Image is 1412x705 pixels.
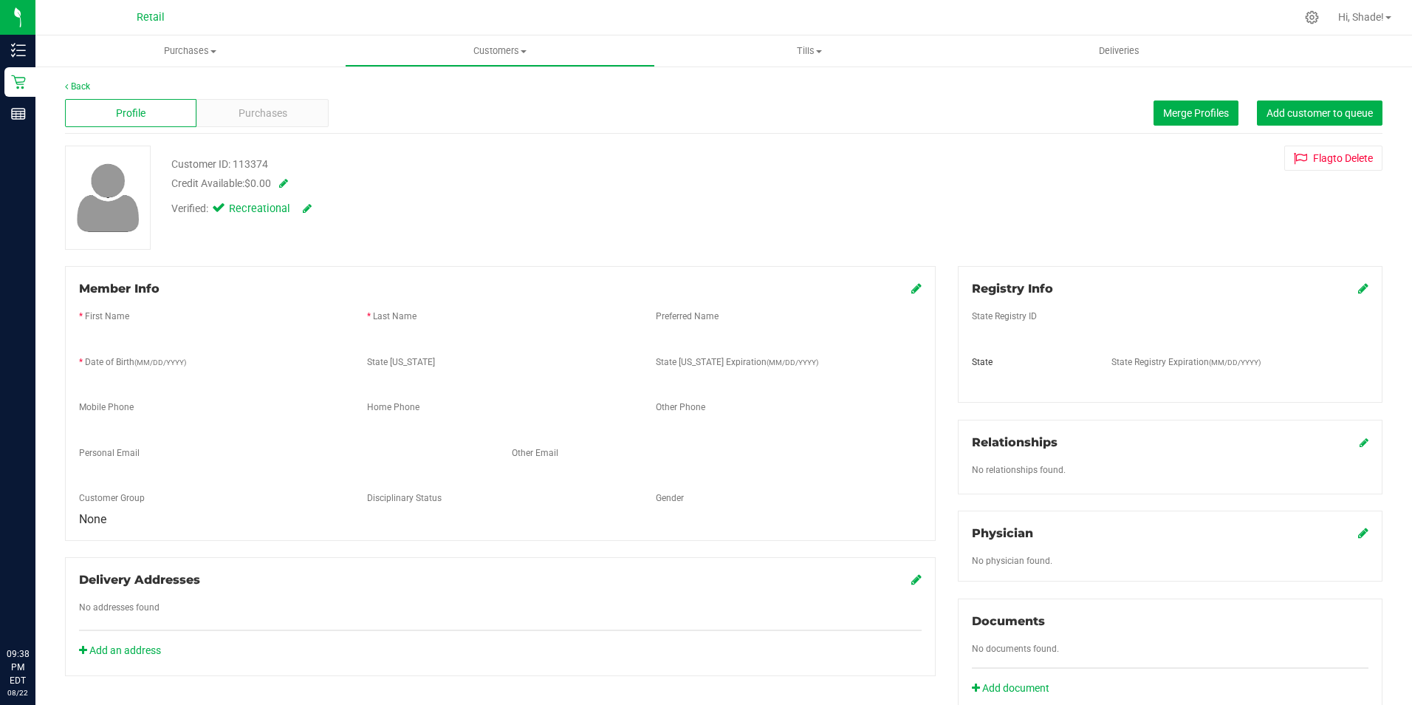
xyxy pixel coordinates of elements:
span: Member Info [79,282,160,296]
label: State Registry Expiration [1111,355,1261,369]
div: Manage settings [1303,10,1321,24]
button: Add customer to queue [1257,101,1382,126]
span: Retail [137,11,165,24]
inline-svg: Reports [11,106,26,121]
span: No physician found. [972,556,1052,566]
label: State [US_STATE] Expiration [656,355,818,369]
span: (MM/DD/YYYY) [767,358,818,367]
span: None [79,512,106,526]
span: Merge Profiles [1163,107,1229,119]
label: State Registry ID [972,310,1037,323]
label: Preferred Name [656,310,719,323]
button: Merge Profiles [1154,101,1238,126]
label: Customer Group [79,491,145,505]
div: Credit Available: [171,176,819,191]
div: State [961,355,1100,369]
a: Purchases [35,35,345,67]
a: Back [65,81,90,92]
span: Deliveries [1079,44,1159,58]
label: State [US_STATE] [367,355,435,369]
a: Deliveries [964,35,1274,67]
div: Customer ID: 113374 [171,157,268,172]
label: Other Email [512,446,558,460]
span: Physician [972,526,1033,540]
label: First Name [85,310,129,323]
label: No relationships found. [972,463,1066,477]
div: Verified: [171,201,312,217]
span: Recreational [229,201,288,217]
iframe: Resource center unread badge [44,585,61,602]
span: Tills [656,44,964,58]
label: Gender [656,491,684,505]
label: Mobile Phone [79,401,134,414]
span: Profile [116,106,145,121]
button: Flagto Delete [1284,146,1382,171]
span: Registry Info [972,282,1053,296]
span: No documents found. [972,644,1059,654]
label: Last Name [373,310,417,323]
span: (MM/DD/YYYY) [1209,358,1261,367]
inline-svg: Inventory [11,43,26,58]
img: user-icon.png [69,160,147,236]
label: Date of Birth [85,355,186,369]
p: 09:38 PM EDT [7,647,29,687]
span: (MM/DD/YYYY) [134,358,186,367]
span: Purchases [35,44,345,58]
span: Add customer to queue [1267,107,1373,119]
label: Home Phone [367,401,419,414]
span: Delivery Addresses [79,573,200,587]
a: Customers [345,35,654,67]
iframe: Resource center [15,587,59,631]
label: Disciplinary Status [367,491,442,505]
label: Other Phone [656,401,705,414]
inline-svg: Retail [11,75,26,89]
label: Personal Email [79,446,140,460]
span: Customers [346,44,654,58]
a: Tills [655,35,964,67]
span: Purchases [239,106,287,121]
a: Add document [972,681,1057,696]
span: Hi, Shade! [1338,11,1384,23]
span: Relationships [972,435,1058,449]
a: Add an address [79,644,161,656]
span: $0.00 [244,177,271,189]
label: No addresses found [79,601,160,614]
p: 08/22 [7,687,29,698]
span: Documents [972,614,1045,628]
